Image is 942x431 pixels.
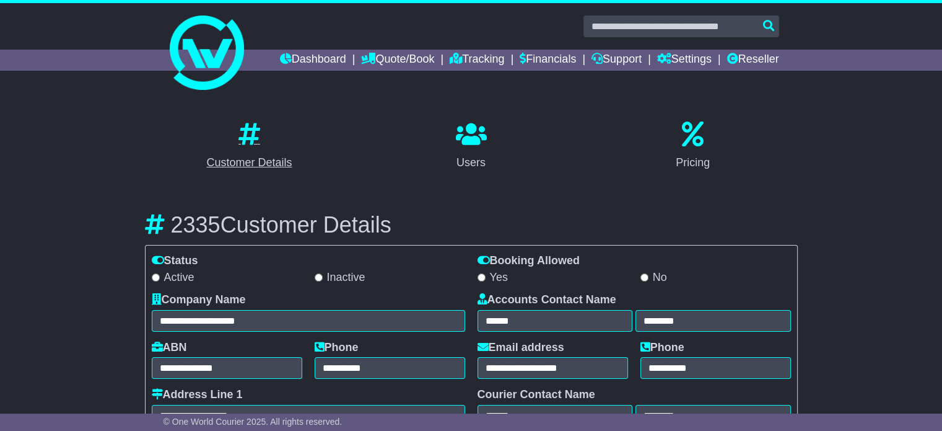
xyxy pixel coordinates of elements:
a: Support [591,50,642,71]
a: Settings [657,50,712,71]
label: Courier Contact Name [478,388,595,402]
label: Phone [315,341,359,355]
a: Users [448,117,495,176]
label: Phone [640,341,684,355]
input: Active [152,273,160,282]
a: Dashboard [280,50,346,71]
label: Status [152,254,198,268]
div: Users [456,154,487,171]
input: Yes [478,273,486,282]
label: Accounts Contact Name [478,293,616,307]
label: Address Line 1 [152,388,243,402]
a: Reseller [726,50,778,71]
label: Email address [478,341,564,355]
label: Active [152,271,194,285]
label: No [640,271,667,285]
input: Inactive [315,273,323,282]
input: No [640,273,648,282]
label: ABN [152,341,187,355]
span: 2335 [171,212,220,238]
a: Customer Details [198,117,300,176]
h3: Customer Details [145,213,798,238]
label: Company Name [152,293,246,307]
a: Pricing [668,117,718,176]
span: © One World Courier 2025. All rights reserved. [164,417,342,427]
label: Yes [478,271,508,285]
div: Customer Details [206,154,292,171]
a: Quote/Book [361,50,434,71]
a: Financials [520,50,576,71]
a: Tracking [450,50,504,71]
label: Inactive [315,271,365,285]
label: Booking Allowed [478,254,580,268]
div: Pricing [676,154,710,171]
